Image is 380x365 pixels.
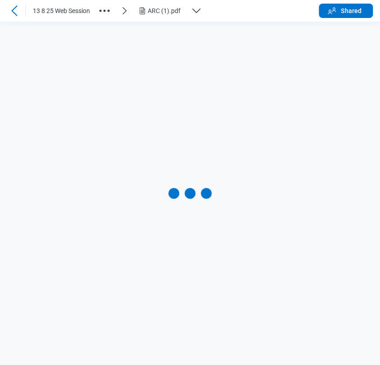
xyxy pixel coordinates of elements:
[33,6,90,15] span: 13 8 25 Web Session
[168,188,212,199] div: Loading
[319,4,373,18] button: Shared
[137,4,209,18] button: ARC (1).pdf
[148,6,187,15] div: ARC (1).pdf
[341,6,362,15] span: Shared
